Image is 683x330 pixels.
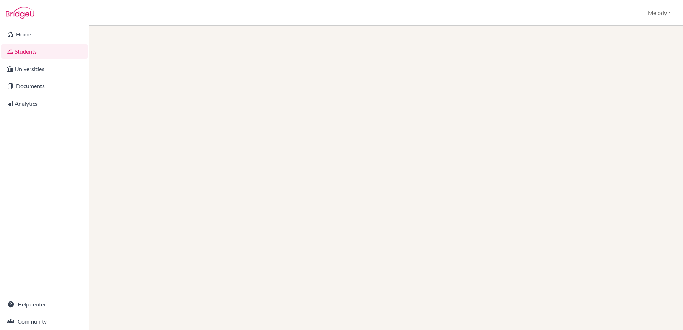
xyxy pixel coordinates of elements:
[6,7,34,19] img: Bridge-U
[1,62,88,76] a: Universities
[1,27,88,41] a: Home
[1,297,88,311] a: Help center
[1,314,88,329] a: Community
[645,6,674,20] button: Melody
[1,96,88,111] a: Analytics
[1,79,88,93] a: Documents
[1,44,88,59] a: Students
